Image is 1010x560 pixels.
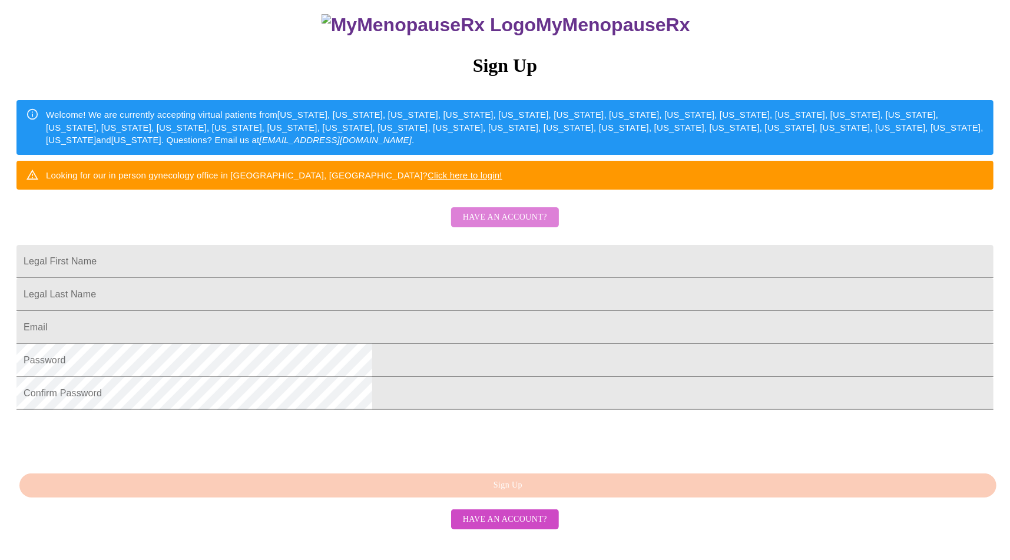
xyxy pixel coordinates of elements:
button: Have an account? [451,207,559,228]
span: Have an account? [463,512,547,527]
a: Click here to login! [428,170,502,180]
div: Looking for our in person gynecology office in [GEOGRAPHIC_DATA], [GEOGRAPHIC_DATA]? [46,164,502,186]
img: MyMenopauseRx Logo [322,14,536,36]
iframe: reCAPTCHA [16,416,196,462]
em: [EMAIL_ADDRESS][DOMAIN_NAME] [259,135,412,145]
span: Have an account? [463,210,547,225]
h3: Sign Up [16,55,994,77]
h3: MyMenopauseRx [18,14,994,36]
button: Have an account? [451,509,559,530]
div: Welcome! We are currently accepting virtual patients from [US_STATE], [US_STATE], [US_STATE], [US... [46,104,984,151]
a: Have an account? [448,513,562,523]
a: Have an account? [448,220,562,230]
